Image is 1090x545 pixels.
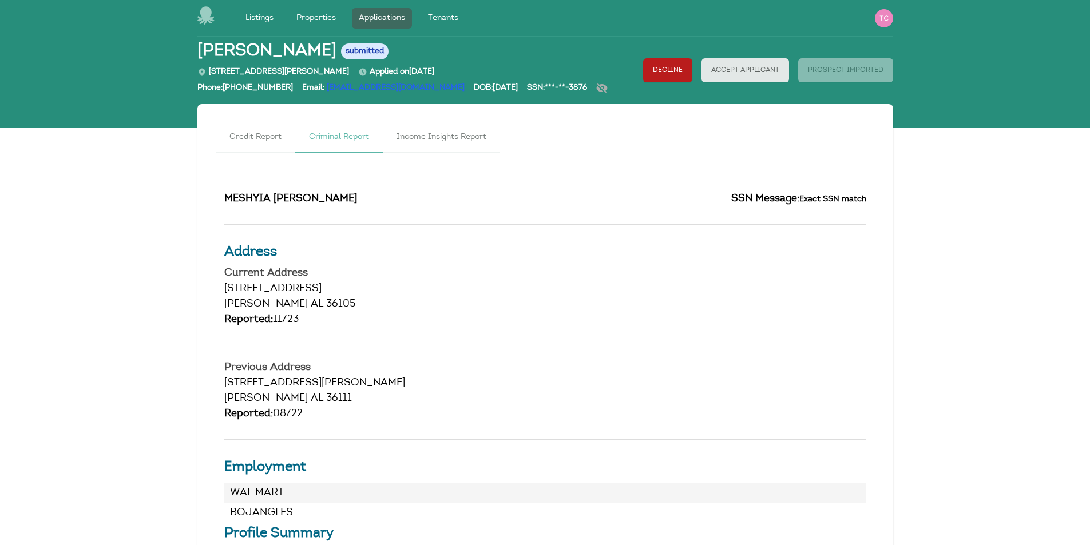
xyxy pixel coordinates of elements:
li: BOJANGLES [224,503,866,523]
nav: Tabs [216,122,875,153]
span: Applied on [DATE] [358,68,434,76]
span: 36105 [326,299,355,309]
span: AL [311,299,323,309]
a: [EMAIL_ADDRESS][DOMAIN_NAME] [327,84,465,92]
small: Exact SSN match [799,195,866,204]
div: 11/23 [224,312,866,328]
h3: Employment [224,457,866,478]
span: SSN Message: [731,194,799,204]
h2: MESHYIA [PERSON_NAME] [224,192,537,207]
button: Accept Applicant [701,58,789,82]
span: [PERSON_NAME] [224,299,308,309]
h4: Current Address [224,268,866,279]
div: Email: [302,82,465,100]
a: Applications [352,8,412,29]
li: WAL MART [224,483,866,503]
span: 36111 [326,393,352,404]
div: DOB: [DATE] [474,82,518,100]
div: 08/22 [224,407,866,422]
span: AL [311,393,323,404]
div: Phone: [PHONE_NUMBER] [197,82,293,100]
a: Properties [290,8,343,29]
a: Criminal Report [295,122,383,153]
h4: Previous Address [224,363,866,373]
a: Income Insights Report [383,122,500,153]
h3: Address [224,242,866,262]
a: Tenants [421,8,465,29]
button: Decline [643,58,692,82]
h3: Profile Summary [224,523,866,544]
a: Credit Report [216,122,295,153]
span: [STREET_ADDRESS][PERSON_NAME] [224,378,405,388]
span: [PERSON_NAME] [197,41,336,62]
span: [PERSON_NAME] [224,393,308,404]
span: submitted [341,43,389,59]
span: Reported: [224,315,273,325]
span: [STREET_ADDRESS][PERSON_NAME] [197,68,349,76]
span: Reported: [224,409,273,419]
a: Listings [239,8,280,29]
span: [STREET_ADDRESS] [224,284,322,294]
